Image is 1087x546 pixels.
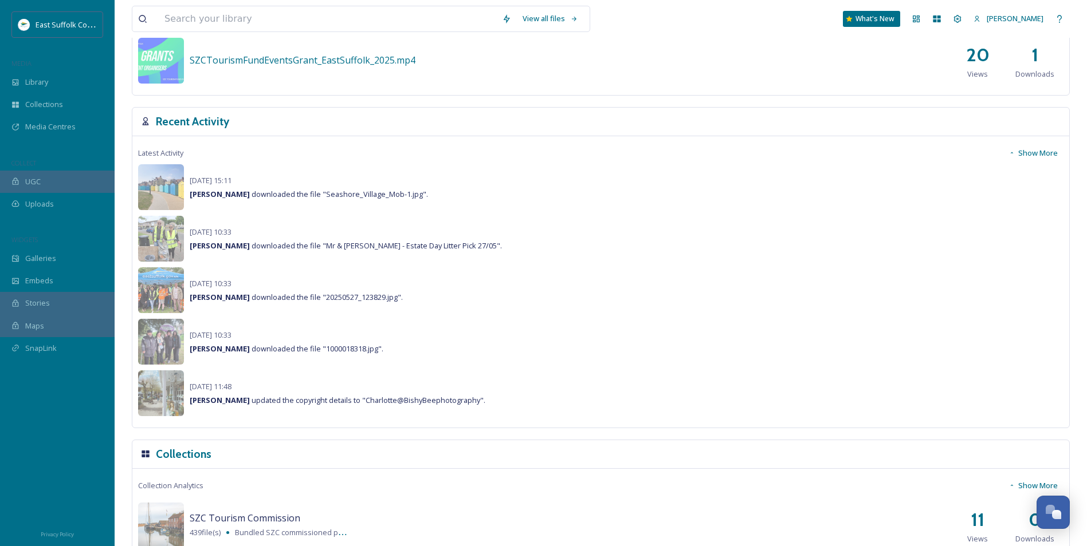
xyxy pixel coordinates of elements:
[1003,142,1064,164] button: Show More
[25,253,56,264] span: Galleries
[156,113,229,130] h3: Recent Activity
[190,240,250,251] strong: [PERSON_NAME]
[11,235,38,244] span: WIDGETS
[18,19,30,30] img: ESC%20Logo.png
[41,527,74,540] a: Privacy Policy
[190,512,300,524] span: SZC Tourism Commission
[1031,41,1038,69] h2: 1
[190,381,231,391] span: [DATE] 11:48
[235,527,444,537] span: Bundled SZC commissioned photography, highest resolution
[159,6,496,31] input: Search your library
[190,343,383,354] span: downloaded the file "1000018318.jpg".
[36,19,103,30] span: East Suffolk Council
[190,278,231,288] span: [DATE] 10:33
[138,267,184,313] img: 97fdf669-e82b-4fbb-acee-efdeb814c27c.jpg
[190,527,221,538] span: 439 file(s)
[966,41,990,69] h2: 20
[156,446,211,462] h3: Collections
[987,13,1043,23] span: [PERSON_NAME]
[11,159,36,167] span: COLLECT
[138,164,184,210] img: ebcaee95-f6e9-4307-a2ac-21890657328c.jpg
[190,343,250,354] strong: [PERSON_NAME]
[190,292,403,302] span: downloaded the file "20250527_123829.jpg".
[190,240,502,251] span: downloaded the file "Mr & [PERSON_NAME] - Estate Day Litter Pick 27/05".
[138,38,184,84] img: a00fdb7f-70aa-4994-b4d2-18fcaa1c9ca8.jpg
[1037,496,1070,529] button: Open Chat
[190,330,231,340] span: [DATE] 10:33
[190,292,250,302] strong: [PERSON_NAME]
[190,395,485,405] span: updated the copyright details to "Charlotte@BishyBeephotography".
[971,506,984,533] h2: 11
[138,319,184,365] img: 59aeb7a3-c1e2-48d9-979c-0d36e336c109.jpg
[11,59,32,68] span: MEDIA
[190,54,415,66] span: SZCTourismFundEventsGrant_EastSuffolk_2025.mp4
[25,77,48,88] span: Library
[25,298,50,308] span: Stories
[1015,69,1054,80] span: Downloads
[190,189,428,199] span: downloaded the file "Seashore_Village_Mob-1.jpg".
[41,531,74,538] span: Privacy Policy
[138,148,183,159] span: Latest Activity
[25,343,57,354] span: SnapLink
[1029,506,1042,533] h2: 0
[968,7,1049,30] a: [PERSON_NAME]
[25,121,76,132] span: Media Centres
[25,321,44,331] span: Maps
[1015,533,1054,544] span: Downloads
[517,7,584,30] a: View all files
[190,395,250,405] strong: [PERSON_NAME]
[967,533,988,544] span: Views
[25,99,63,110] span: Collections
[138,216,184,262] img: af4b1d16-c7ab-446a-8bef-51ac11b93540.jpg
[190,227,231,237] span: [DATE] 10:33
[138,480,203,491] span: Collection Analytics
[190,189,250,199] strong: [PERSON_NAME]
[25,199,54,209] span: Uploads
[1003,474,1064,497] button: Show More
[843,11,900,27] a: What's New
[967,69,988,80] span: Views
[138,370,184,416] img: 69826174-60db-4516-88c2-d4273de0d5a4.jpg
[190,175,231,185] span: [DATE] 15:11
[25,176,41,187] span: UGC
[25,275,53,286] span: Embeds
